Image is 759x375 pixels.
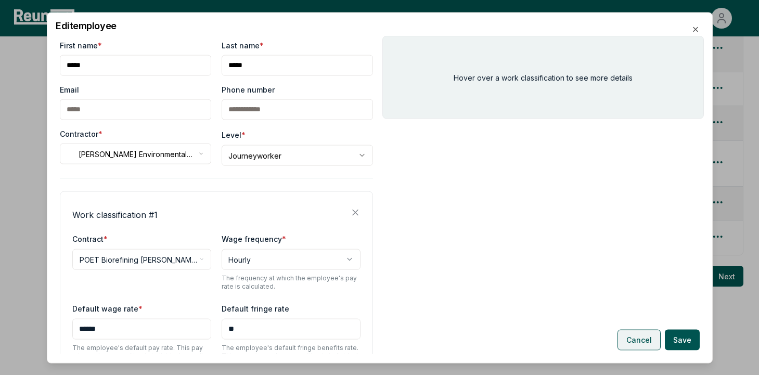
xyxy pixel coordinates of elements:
[222,343,361,368] p: The employee's default fringe benefits rate. This pay rate can be overwritten in individual payro...
[72,234,108,243] label: Contract
[618,329,661,350] button: Cancel
[72,208,158,221] h4: Work classification # 1
[665,329,700,350] button: Save
[222,234,286,243] label: Wage frequency
[222,130,246,139] label: Level
[454,72,633,83] p: Hover over a work classification to see more details
[222,40,264,50] label: Last name
[60,128,102,139] label: Contractor
[72,304,143,313] label: Default wage rate
[60,40,102,50] label: First name
[60,84,79,95] label: Email
[56,21,704,30] h2: Edit employee
[222,304,289,313] label: Default fringe rate
[222,274,361,290] p: The frequency at which the employee's pay rate is calculated.
[222,84,275,95] label: Phone number
[72,343,211,368] p: The employee's default pay rate. This pay rate can be overwritten in individual payroll reports.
